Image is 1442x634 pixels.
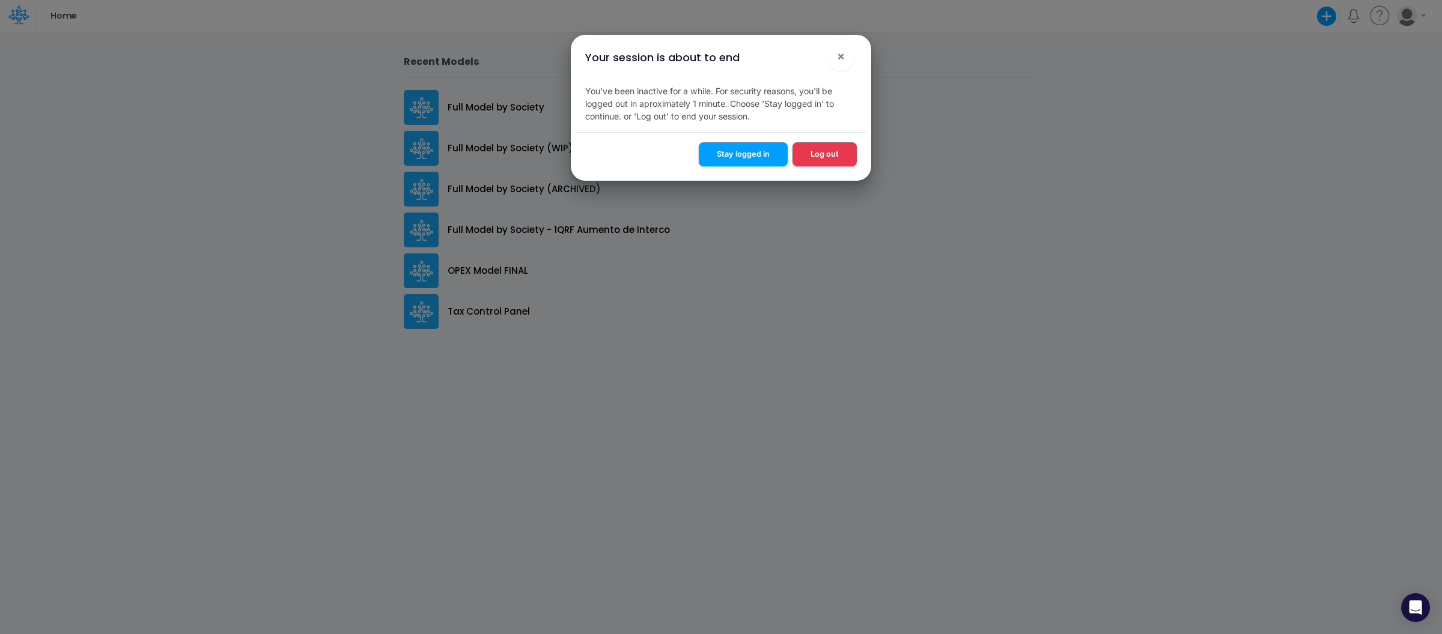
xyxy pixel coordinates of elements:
[699,142,788,166] button: Stay logged in
[585,49,740,65] div: Your session is about to end
[837,49,845,63] span: ×
[1401,593,1430,622] div: Open Intercom Messenger
[576,75,866,132] div: You've been inactive for a while. For security reasons, you'll be logged out in aproximately 1 mi...
[792,142,857,166] button: Log out
[826,42,855,71] button: Close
